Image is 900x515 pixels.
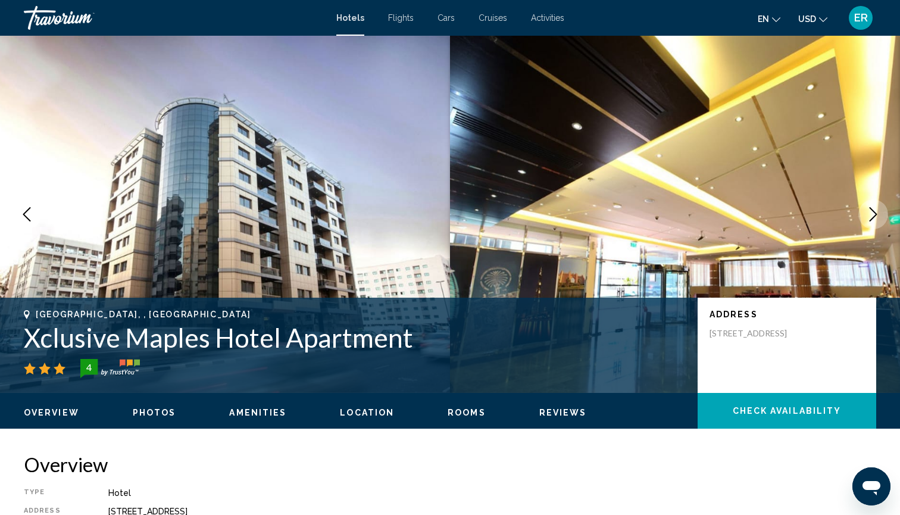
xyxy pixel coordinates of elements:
[437,13,455,23] a: Cars
[539,408,587,417] span: Reviews
[24,322,686,353] h1: Xclusive Maples Hotel Apartment
[24,452,876,476] h2: Overview
[388,13,414,23] a: Flights
[698,393,876,429] button: Check Availability
[336,13,364,23] a: Hotels
[24,407,79,418] button: Overview
[24,6,324,30] a: Travorium
[36,310,251,319] span: [GEOGRAPHIC_DATA], , [GEOGRAPHIC_DATA]
[852,467,890,505] iframe: Button to launch messaging window
[710,328,805,339] p: [STREET_ADDRESS]
[24,488,79,498] div: Type
[448,408,486,417] span: Rooms
[854,12,868,24] span: ER
[758,14,769,24] span: en
[80,359,140,378] img: trustyou-badge-hor.svg
[539,407,587,418] button: Reviews
[479,13,507,23] a: Cruises
[108,488,876,498] div: Hotel
[133,408,176,417] span: Photos
[531,13,564,23] a: Activities
[340,408,394,417] span: Location
[229,408,286,417] span: Amenities
[24,408,79,417] span: Overview
[758,10,780,27] button: Change language
[340,407,394,418] button: Location
[12,199,42,229] button: Previous image
[77,360,101,374] div: 4
[858,199,888,229] button: Next image
[798,10,827,27] button: Change currency
[845,5,876,30] button: User Menu
[733,407,842,416] span: Check Availability
[710,310,864,319] p: Address
[448,407,486,418] button: Rooms
[798,14,816,24] span: USD
[229,407,286,418] button: Amenities
[133,407,176,418] button: Photos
